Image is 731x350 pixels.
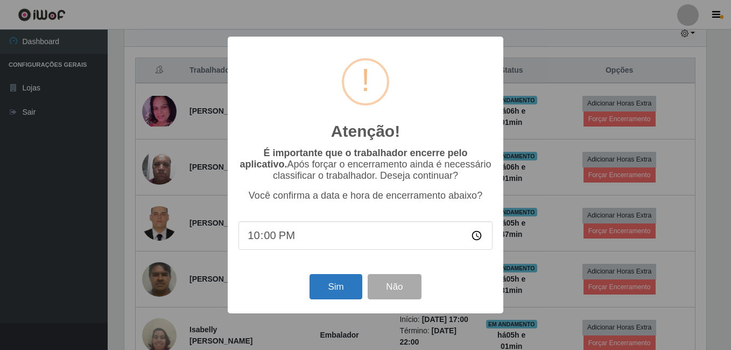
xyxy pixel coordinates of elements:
[331,122,400,141] h2: Atenção!
[368,274,421,299] button: Não
[238,190,493,201] p: Você confirma a data e hora de encerramento abaixo?
[238,148,493,181] p: Após forçar o encerramento ainda é necessário classificar o trabalhador. Deseja continuar?
[240,148,467,170] b: É importante que o trabalhador encerre pelo aplicativo.
[310,274,362,299] button: Sim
